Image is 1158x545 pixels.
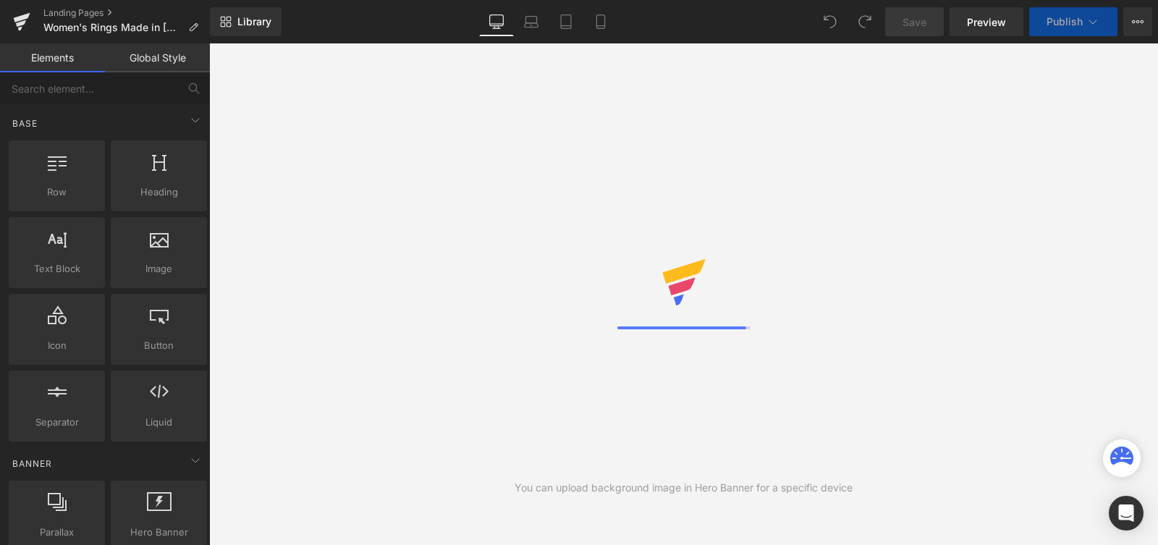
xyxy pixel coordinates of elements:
div: Open Intercom Messenger [1109,496,1144,531]
span: Preview [967,14,1006,30]
a: Desktop [479,7,514,36]
button: Undo [816,7,845,36]
a: Tablet [549,7,583,36]
span: Row [13,185,101,200]
span: Base [11,117,39,130]
span: Icon [13,338,101,353]
span: Parallax [13,525,101,540]
span: Text Block [13,261,101,276]
div: You can upload background image in Hero Banner for a specific device [515,480,853,496]
a: Laptop [514,7,549,36]
a: Landing Pages [43,7,210,19]
span: Heading [115,185,203,200]
span: Library [237,15,271,28]
a: Preview [950,7,1023,36]
button: Redo [850,7,879,36]
a: New Library [210,7,282,36]
span: Liquid [115,415,203,430]
span: Image [115,261,203,276]
button: More [1123,7,1152,36]
span: Separator [13,415,101,430]
span: Women's Rings Made in [GEOGRAPHIC_DATA] | Greek Jewelry [43,22,182,33]
span: Publish [1047,16,1083,28]
span: Banner [11,457,54,470]
span: Hero Banner [115,525,203,540]
a: Global Style [105,43,210,72]
a: Mobile [583,7,618,36]
span: Button [115,338,203,353]
span: Save [903,14,926,30]
button: Publish [1029,7,1117,36]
